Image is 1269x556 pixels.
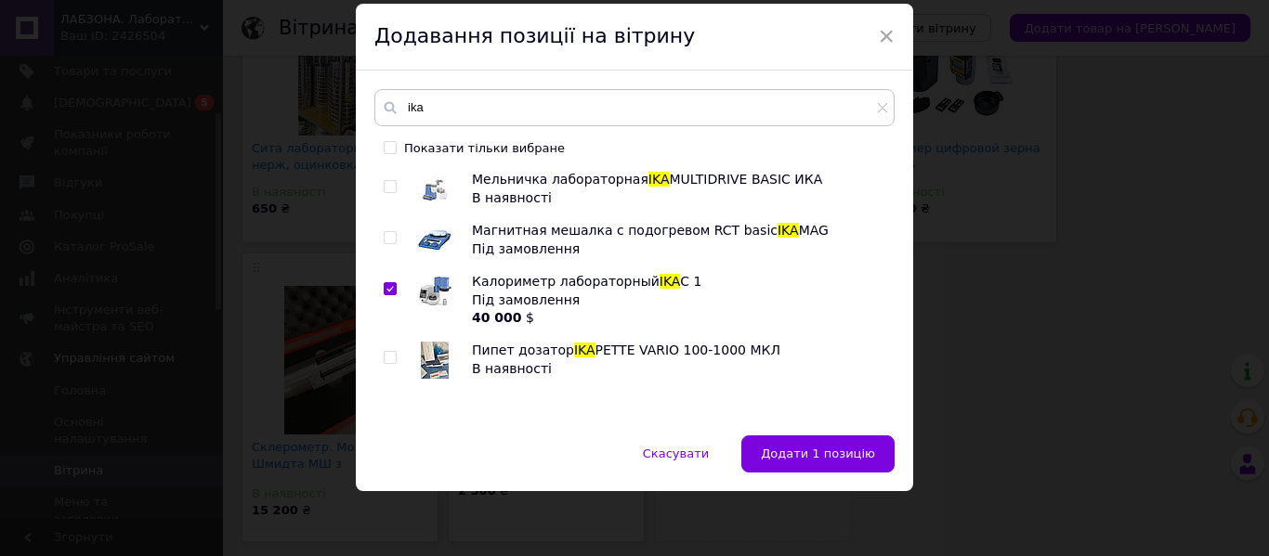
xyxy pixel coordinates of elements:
span: IKA [660,274,680,289]
span: Магнитная мешалка с подогревом RCT basic [472,223,778,238]
span: IKA [778,223,799,238]
button: Додати 1 позицію [741,435,895,472]
span: × [878,20,895,52]
div: В наявності [472,189,884,208]
span: MAG [799,223,829,238]
span: IKA [574,343,595,357]
span: Скасувати [643,446,709,460]
div: Під замовлення [472,291,884,310]
span: Пипет дозатор [472,343,574,357]
img: Пипет дозатор IKA PETTE VARIO 100-1000 МКЛ [421,342,449,379]
button: Скасувати [623,435,728,472]
span: Калориметр лабораторный [472,274,660,289]
b: 40 000 [472,310,522,325]
div: Додавання позиції на вітрину [356,4,913,71]
div: Показати тільки вибране [404,140,565,157]
img: Магнитная мешалка с подогревом RCT basic IKAMAG [416,227,453,252]
div: В наявності [472,360,884,379]
span: MULTIDRIVE BASIC ИКА [670,172,823,187]
span: IKA [648,172,670,187]
span: Додати 1 позицію [761,446,875,460]
div: Під замовлення [472,240,884,259]
img: Мельничка лабораторная IKA MULTIDRIVE BASIC ИКА [416,175,453,203]
input: Пошук за товарами та послугами [374,89,895,126]
span: C 1 [680,274,701,289]
span: Мельничка лабораторная [472,172,648,187]
span: PETTE VARIO 100-1000 МКЛ [595,343,780,357]
img: Калориметр лабораторный IKA C 1 [416,276,453,307]
div: $ [472,309,884,328]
